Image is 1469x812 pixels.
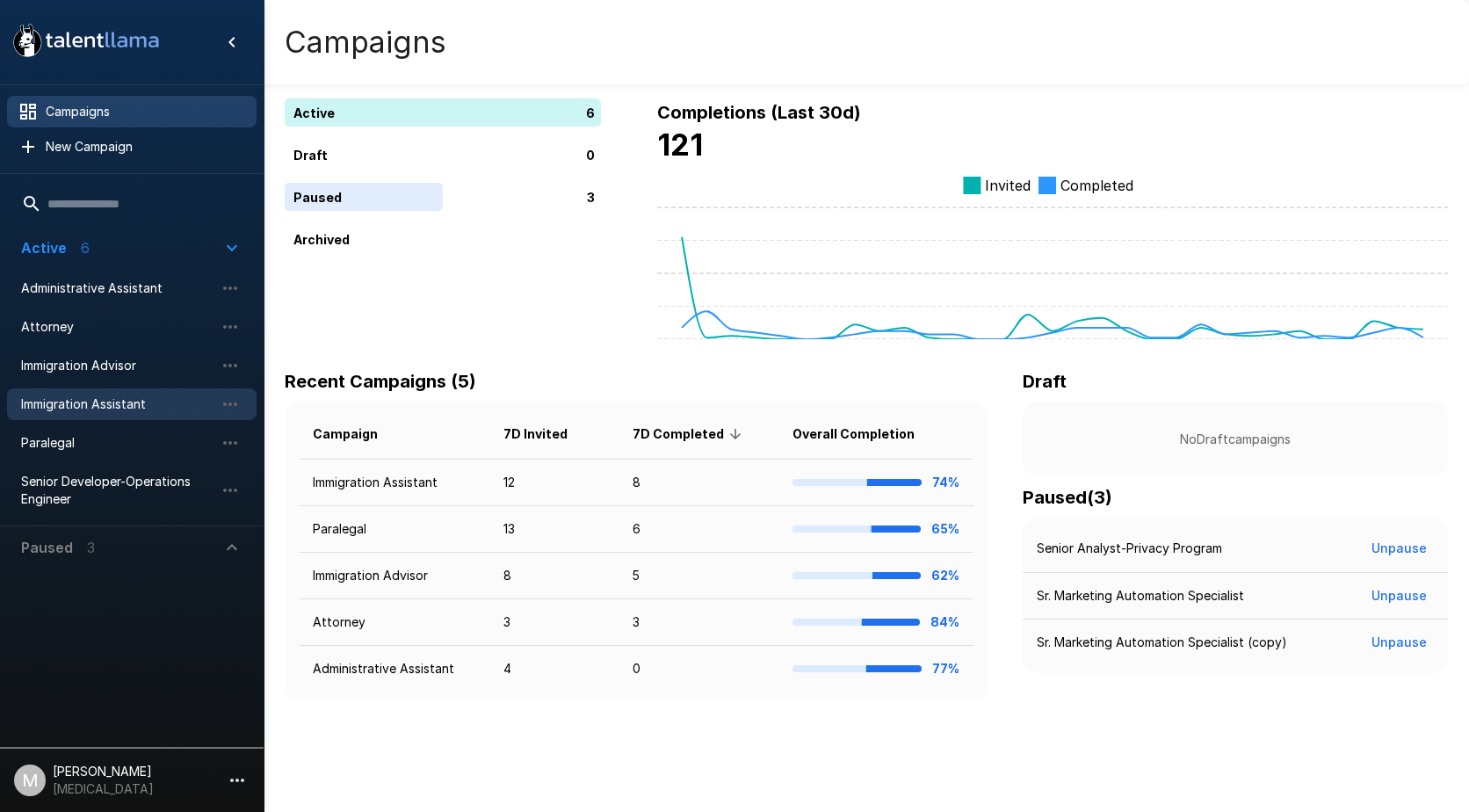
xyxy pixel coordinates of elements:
[299,553,489,599] td: Immigration Advisor
[489,599,619,646] td: 3
[1364,580,1434,613] button: Unpause
[489,553,619,599] td: 8
[619,553,778,599] td: 5
[932,475,959,489] b: 74%
[1051,431,1420,448] p: No Draft campaigns
[619,460,778,506] td: 8
[285,371,476,392] b: Recent Campaigns (5)
[932,661,959,676] b: 77%
[587,188,595,207] p: 3
[1023,371,1067,392] b: Draft
[299,599,489,646] td: Attorney
[1364,533,1434,565] button: Unpause
[1037,587,1244,605] p: Sr. Marketing Automation Specialist
[792,424,937,445] span: Overall Completion
[633,424,747,445] span: 7D Completed
[619,599,778,646] td: 3
[657,127,703,163] b: 121
[586,146,595,164] p: 0
[586,104,595,122] p: 6
[299,460,489,506] td: Immigration Assistant
[299,646,489,692] td: Administrative Assistant
[930,614,959,629] b: 84%
[313,424,401,445] span: Campaign
[931,521,959,536] b: 65%
[299,506,489,553] td: Paralegal
[1023,487,1112,508] b: Paused ( 3 )
[489,506,619,553] td: 13
[619,646,778,692] td: 0
[489,646,619,692] td: 4
[503,424,590,445] span: 7D Invited
[619,506,778,553] td: 6
[1037,634,1287,651] p: Sr. Marketing Automation Specialist (copy)
[285,24,446,61] h4: Campaigns
[1364,627,1434,659] button: Unpause
[489,460,619,506] td: 12
[1037,540,1222,557] p: Senior Analyst-Privacy Program
[931,568,959,583] b: 62%
[657,102,861,123] b: Completions (Last 30d)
